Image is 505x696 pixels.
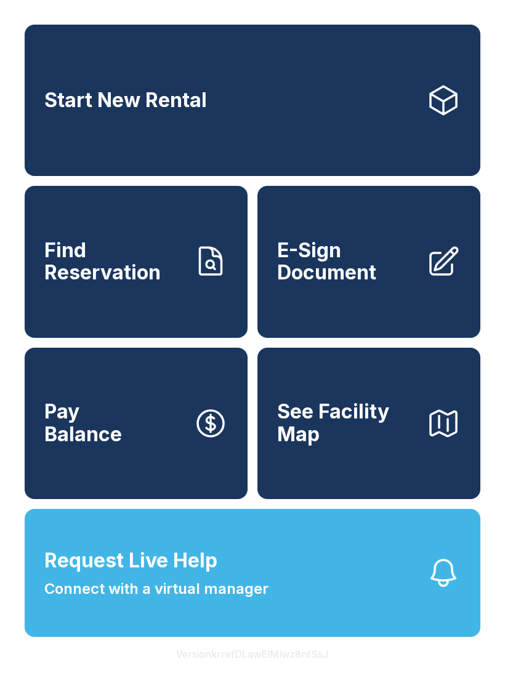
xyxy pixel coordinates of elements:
span: E-Sign Document [277,239,416,284]
a: E-Sign Document [257,186,480,337]
button: Request Live HelpConnect with a virtual manager [25,509,480,637]
button: VersionkrrefDLawElMlwz8nfSsJ [166,637,339,671]
span: See Facility Map [277,401,416,446]
span: Start New Rental [44,89,207,112]
span: Connect with a virtual manager [44,578,269,600]
a: Start New Rental [25,25,480,176]
button: See Facility Map [257,348,480,499]
span: Pay Balance [44,401,122,446]
button: PayBalance [25,348,248,499]
span: Request Live Help [44,546,217,575]
span: Find Reservation [44,239,184,284]
a: Find Reservation [25,186,248,337]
